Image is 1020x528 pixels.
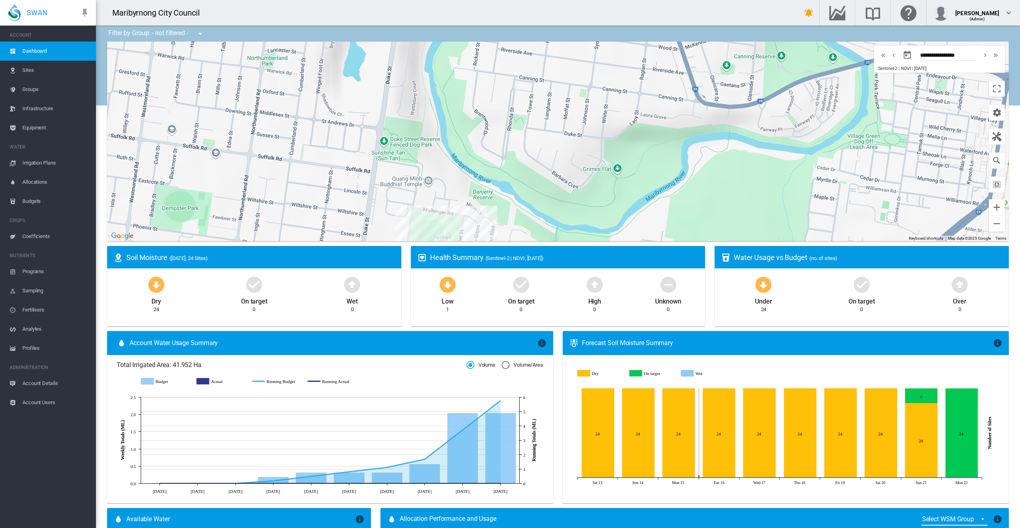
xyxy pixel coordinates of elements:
g: Actual [197,378,244,385]
tspan: Mon 22 [955,480,968,485]
div: 0 [958,306,961,313]
md-icon: icon-magnify [992,156,1002,165]
circle: Running Actual Jul 14 0 [158,482,161,485]
div: On target [241,294,267,306]
span: NUTRIENTS [10,249,90,262]
div: Low [442,294,454,306]
div: Soil Moisture [126,252,395,262]
span: CROPS [10,214,90,227]
img: Google [109,231,135,241]
span: ([DATE], 24 Sites) [169,255,208,261]
button: icon-chevron-left [889,50,899,60]
button: icon-cog [989,105,1005,121]
span: Irrigation Plans [22,153,90,173]
circle: Running Actual Sep 15 0 [499,482,502,485]
md-icon: icon-cog [992,108,1002,117]
div: Filter by Group: - not filtered - [102,26,211,42]
md-radio-button: Volume [466,361,495,369]
tspan: 2.5 [131,395,136,400]
md-icon: icon-arrow-down-bold-circle [754,275,773,294]
tspan: Number of Sites [987,417,992,449]
circle: Running Actual Aug 25 0 [385,482,388,485]
a: Open this area in Google Maps (opens a new window) [109,231,135,241]
tspan: [DATE] [229,488,243,493]
g: Dry Sep 19, 2025 24 [824,389,857,478]
span: Programs [22,262,90,281]
span: Budgets [22,192,90,211]
div: Forecast Soil Moisture Summary [582,339,993,347]
button: icon-bell-ring [801,5,817,21]
md-icon: icon-chevron-left [889,50,898,60]
md-icon: icon-information [355,514,365,524]
md-icon: icon-arrow-up-bold-circle [343,275,362,294]
button: icon-chevron-double-left [878,50,889,60]
md-icon: icon-checkbox-marked-circle [245,275,264,294]
button: md-calendar [899,47,915,63]
img: SWAN-Landscape-Logo-Colour-drop.png [8,4,21,21]
tspan: 2 [523,453,525,457]
span: WATER [10,141,90,153]
span: (Sentinel-2 | NDVI, [DATE]) [486,255,544,261]
span: Allocation Performance and Usage [400,514,496,524]
md-icon: icon-pin [80,8,90,18]
tspan: 5 [523,409,526,414]
md-select: {{'ALLOCATION.SELECT_GROUP' | i18next}} [921,513,988,526]
button: Toggle fullscreen view [989,81,1005,97]
md-icon: icon-menu-down [195,29,205,38]
tspan: Tue 16 [713,480,724,485]
md-icon: icon-checkbox-marked-circle [512,275,531,294]
div: 0 [860,306,863,313]
tspan: 6 [523,395,526,400]
div: Wet [347,294,358,306]
a: Terms [995,236,1006,240]
tspan: Sun 21 [915,480,926,485]
span: Sites [22,61,90,80]
tspan: Thu 18 [794,480,805,485]
g: On target [630,370,675,377]
span: | [DATE] [912,66,926,71]
span: Equipment [22,118,90,137]
md-icon: icon-chevron-double-left [879,50,888,60]
md-icon: Search the knowledge base [863,8,883,18]
span: Fertilisers [22,300,90,320]
div: Water Usage vs Budget [734,252,1002,262]
g: Dry Sep 17, 2025 24 [743,389,775,478]
tspan: Weekly Totals (ML) [120,420,126,460]
span: Account Water Usage Summary [129,339,537,347]
tspan: 2.0 [131,412,136,417]
tspan: 0 [523,481,526,486]
div: Unknown [655,294,681,306]
div: Over [953,294,966,306]
g: Dry Sep 16, 2025 24 [703,389,735,478]
tspan: 1.0 [131,447,136,452]
tspan: 0.0 [131,481,136,486]
md-icon: icon-water [117,338,126,348]
md-icon: icon-chevron-double-right [991,50,1000,60]
span: SWAN [27,8,48,18]
span: Total Irrigated Area: 41.952 Ha [117,361,466,369]
md-icon: icon-chevron-right [981,50,990,60]
md-icon: icon-select-all [992,180,1002,189]
button: icon-select-all [989,177,1005,193]
tspan: [DATE] [418,488,432,493]
span: Profiles [22,339,90,358]
md-icon: icon-information [993,338,1002,348]
circle: Running Actual Jul 21 0 [196,482,199,485]
span: Infrastructure [22,99,90,118]
circle: Running Actual Aug 11 0 [309,482,313,485]
circle: Running Actual Sep 8 0 [461,482,464,485]
md-icon: icon-water [114,514,123,524]
g: On target Sep 22, 2025 24 [945,389,978,478]
div: 24 [761,306,767,313]
span: ACCOUNT [10,29,90,42]
tspan: [DATE] [456,488,470,493]
md-icon: icon-thermometer-lines [569,338,579,348]
div: 0 [520,306,522,313]
g: Dry Sep 21, 2025 20 [905,403,937,478]
g: Dry Sep 20, 2025 24 [865,389,897,478]
circle: Running Actual Sep 1 0 [423,482,426,485]
circle: Running Budget Aug 11 0.49 [309,474,313,478]
tspan: Sat 13 [592,480,602,485]
g: Dry Sep 13, 2025 24 [582,389,614,478]
g: Budget Aug 11 0.31 [296,472,327,483]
